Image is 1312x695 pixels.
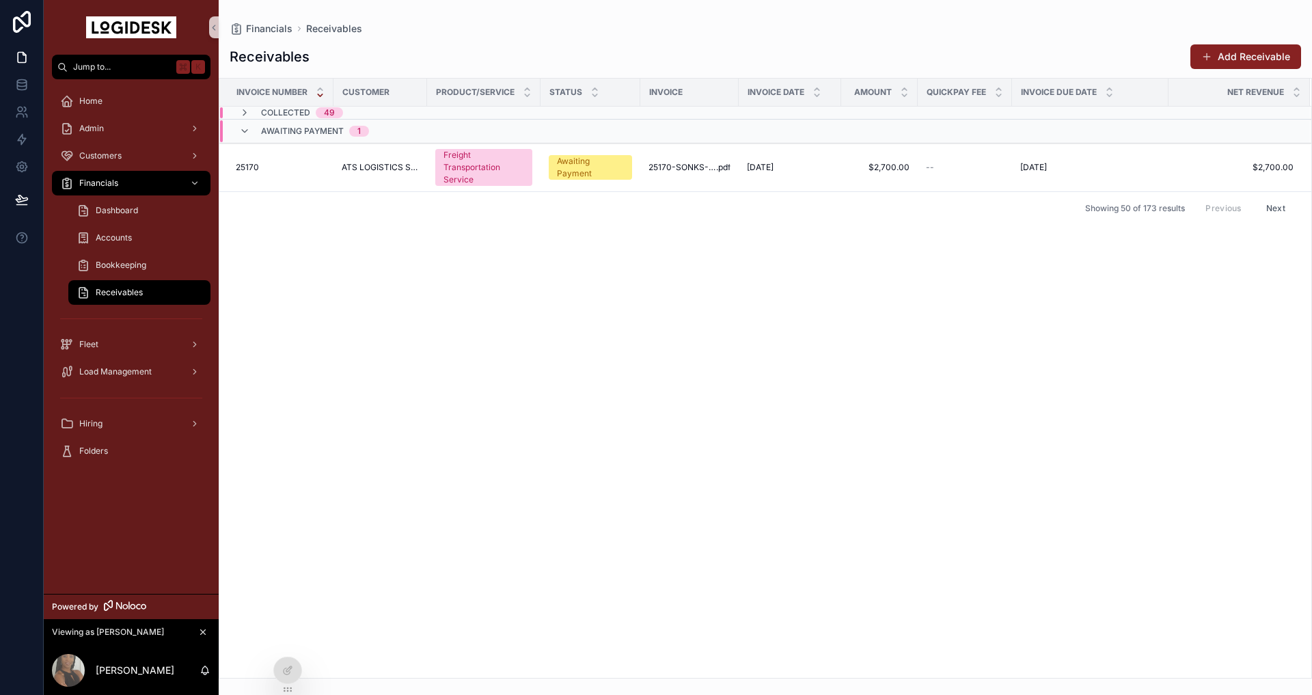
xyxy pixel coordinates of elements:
div: Freight Transportation Service [443,149,524,186]
a: Home [52,89,210,113]
div: scrollable content [44,79,219,481]
a: $2,700.00 [1169,162,1294,173]
span: Home [79,96,102,107]
span: 25170 [236,162,259,173]
a: Financials [230,22,292,36]
span: Showing 50 of 173 results [1085,203,1185,214]
p: [PERSON_NAME] [96,664,174,677]
span: [DATE] [747,162,774,173]
span: Invoice Number [236,87,307,98]
a: Awaiting Payment [549,155,632,180]
a: [DATE] [747,162,833,173]
span: Dashboard [96,205,138,216]
span: Bookkeeping [96,260,146,271]
span: Fleet [79,339,98,350]
span: Amount [854,87,892,98]
a: 25170-SONKS-Carrier-Invoice---SUREWAY-Load-9908076.pdf [648,162,730,173]
span: Net Revenue [1227,87,1284,98]
div: 49 [324,107,335,118]
a: Receivables [306,22,362,36]
a: Hiring [52,411,210,436]
a: Accounts [68,226,210,250]
a: -- [926,162,1004,173]
a: $2,700.00 [849,162,910,173]
span: Invoice Date [748,87,804,98]
div: 1 [357,126,361,137]
span: Accounts [96,232,132,243]
a: Receivables [68,280,210,305]
span: Load Management [79,366,152,377]
span: Customers [79,150,122,161]
a: 25170 [236,162,325,173]
span: 25170-SONKS-Carrier-Invoice---SUREWAY-Load-9908076 [648,162,716,173]
span: Quickpay Fee [927,87,986,98]
button: Jump to...K [52,55,210,79]
button: Add Receivable [1190,44,1301,69]
span: K [193,62,204,72]
span: Invoice [649,87,683,98]
h1: Receivables [230,47,310,66]
span: Jump to... [73,62,171,72]
span: Status [549,87,582,98]
span: Financials [246,22,292,36]
a: [DATE] [1020,162,1160,173]
a: Powered by [44,594,219,619]
span: Invoice Due Date [1021,87,1097,98]
a: Load Management [52,359,210,384]
div: Awaiting Payment [557,155,624,180]
a: Customers [52,144,210,168]
span: -- [926,162,934,173]
a: ATS LOGISTICS SERVICES, INC. DBA SUREWAY TRANSPORTATION COMPANY & [PERSON_NAME] SPECIALIZED LOGIS... [342,162,419,173]
span: Viewing as [PERSON_NAME] [52,627,164,638]
a: Freight Transportation Service [435,149,532,186]
a: Dashboard [68,198,210,223]
a: Admin [52,116,210,141]
a: Bookkeeping [68,253,210,277]
span: .pdf [716,162,730,173]
button: Next [1257,197,1295,219]
span: Collected [261,107,310,118]
a: Financials [52,171,210,195]
span: Product/Service [436,87,515,98]
span: Awaiting Payment [261,126,344,137]
span: Admin [79,123,104,134]
span: Folders [79,446,108,456]
img: App logo [86,16,176,38]
span: Hiring [79,418,102,429]
span: Customer [342,87,389,98]
span: Powered by [52,601,98,612]
span: Financials [79,178,118,189]
a: Fleet [52,332,210,357]
span: Receivables [96,287,143,298]
span: [DATE] [1020,162,1047,173]
a: Folders [52,439,210,463]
